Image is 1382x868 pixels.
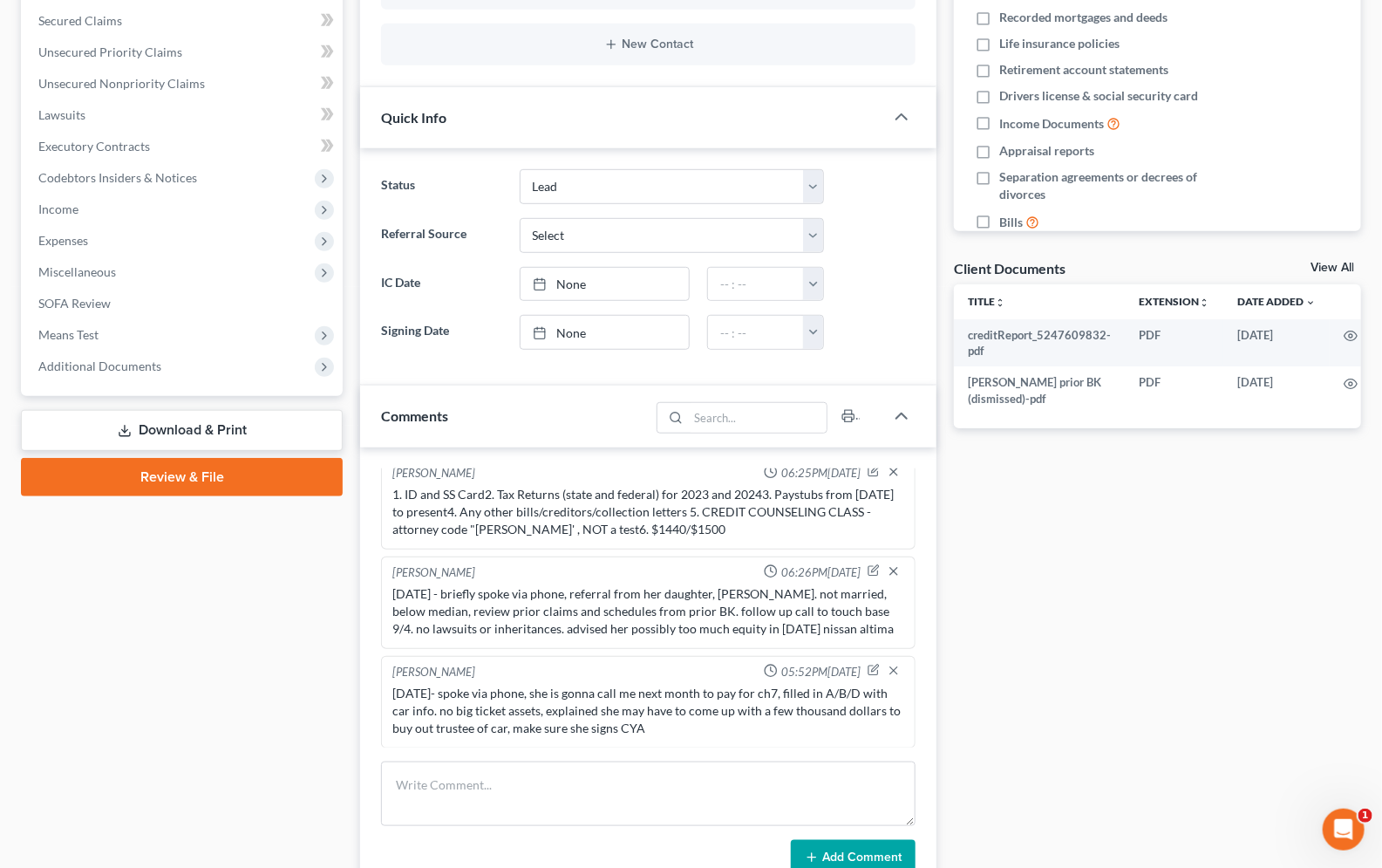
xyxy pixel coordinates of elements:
[392,585,904,638] div: [DATE] - briefly spoke via phone, referral from her daughter, [PERSON_NAME]. not married, below m...
[999,214,1023,231] span: Bills
[38,202,78,216] span: Income
[999,9,1168,26] span: Recorded mortgages and deeds
[372,169,510,204] label: Status
[999,142,1094,160] span: Appraisal reports
[24,37,343,68] a: Unsecured Priority Claims
[999,168,1244,203] span: Separation agreements or decrees of divorces
[38,170,197,185] span: Codebtors Insiders & Notices
[24,131,343,162] a: Executory Contracts
[24,288,343,319] a: SOFA Review
[372,315,510,350] label: Signing Date
[38,233,88,248] span: Expenses
[38,107,85,122] span: Lawsuits
[954,259,1065,277] div: Client Documents
[21,410,343,451] a: Download & Print
[1237,295,1316,308] a: Date Added expand_more
[24,99,343,131] a: Lawsuits
[954,319,1125,367] td: creditReport_5247609832-pdf
[38,76,205,91] span: Unsecured Nonpriority Claims
[1125,366,1223,414] td: PDF
[381,407,448,424] span: Comments
[392,664,475,681] div: [PERSON_NAME]
[38,296,111,311] span: SOFA Review
[781,465,861,482] span: 06:25PM[DATE]
[395,38,902,51] button: New Contact
[38,264,116,279] span: Miscellaneous
[999,87,1198,105] span: Drivers license & social security card
[1199,297,1209,308] i: unfold_more
[21,458,343,496] a: Review & File
[995,297,1005,308] i: unfold_more
[521,316,689,349] a: None
[1139,295,1209,308] a: Extensionunfold_more
[781,664,861,680] span: 05:52PM[DATE]
[381,109,446,126] span: Quick Info
[999,61,1168,79] span: Retirement account statements
[24,68,343,99] a: Unsecured Nonpriority Claims
[999,35,1120,52] span: Life insurance policies
[1223,319,1330,367] td: [DATE]
[1311,262,1354,274] a: View All
[38,327,99,342] span: Means Test
[1125,319,1223,367] td: PDF
[1223,366,1330,414] td: [DATE]
[392,465,475,482] div: [PERSON_NAME]
[392,564,475,582] div: [PERSON_NAME]
[999,115,1104,133] span: Income Documents
[38,139,150,154] span: Executory Contracts
[38,44,182,59] span: Unsecured Priority Claims
[372,267,510,302] label: IC Date
[1358,809,1372,823] span: 1
[689,403,827,433] input: Search...
[521,268,689,301] a: None
[1323,809,1365,851] iframe: Intercom live chat
[968,295,1005,308] a: Titleunfold_more
[708,316,804,349] input: -- : --
[372,218,510,253] label: Referral Source
[392,685,904,737] div: [DATE]- spoke via phone, she is gonna call me next month to pay for ch7, filled in A/B/D with car...
[24,5,343,37] a: Secured Claims
[1305,297,1316,308] i: expand_more
[392,486,904,538] div: 1. ID and SS Card2. Tax Returns (state and federal) for 2023 and 20243. Paystubs from [DATE] to p...
[708,268,804,301] input: -- : --
[38,13,122,28] span: Secured Claims
[781,564,861,581] span: 06:26PM[DATE]
[954,366,1125,414] td: [PERSON_NAME] prior BK (dismissed)-pdf
[38,359,161,373] span: Additional Documents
